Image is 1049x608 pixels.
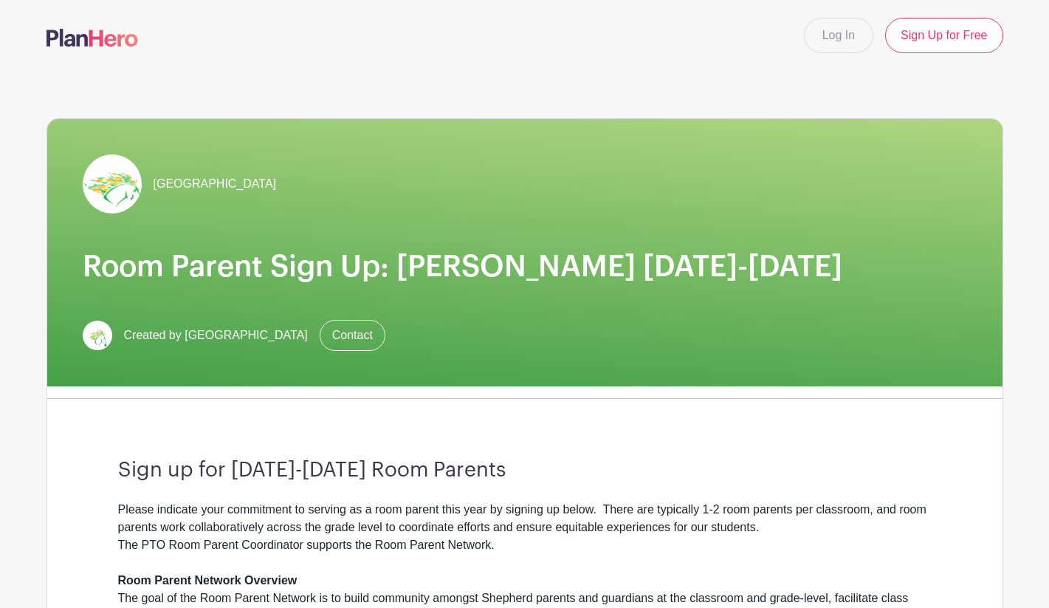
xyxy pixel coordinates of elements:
[83,249,967,284] h1: Room Parent Sign Up: [PERSON_NAME] [DATE]-[DATE]
[83,154,142,214] img: Screen%20Shot%202023-09-28%20at%203.51.11%20PM.png
[124,327,308,344] span: Created by [GEOGRAPHIC_DATA]
[320,320,385,351] a: Contact
[47,29,138,47] img: logo-507f7623f17ff9eddc593b1ce0a138ce2505c220e1c5a4e2b4648c50719b7d32.svg
[83,321,112,350] img: Screen%20Shot%202023-09-28%20at%203.51.11%20PM.png
[804,18,873,53] a: Log In
[885,18,1002,53] a: Sign Up for Free
[154,175,277,193] span: [GEOGRAPHIC_DATA]
[118,501,932,590] div: Please indicate your commitment to serving as a room parent this year by signing up below. There ...
[118,574,297,587] strong: Room Parent Network Overview
[118,458,932,483] h3: Sign up for [DATE]-[DATE] Room Parents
